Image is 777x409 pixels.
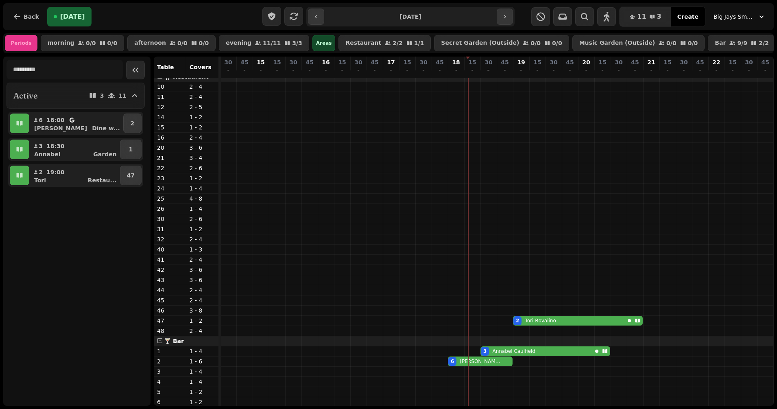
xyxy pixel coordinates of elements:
p: 1 - 4 [190,347,216,355]
p: 1 - 4 [190,205,216,213]
p: 2 - 6 [190,164,216,172]
span: 3 [657,13,661,20]
p: 2 / 2 [759,40,769,46]
p: 1 - 4 [190,378,216,386]
p: 2 - 4 [190,235,216,243]
span: Table [157,64,174,70]
p: 11 / 11 [263,40,281,46]
p: 2 - 4 [190,296,216,304]
p: 0 [550,68,557,76]
p: Garden [93,150,116,158]
button: 113 [620,7,671,26]
span: Create [677,14,698,20]
p: 19:00 [46,168,65,176]
p: 14 [157,113,183,121]
p: 0 / 0 [688,40,698,46]
p: 6 [453,68,459,76]
p: 48 [157,327,183,335]
p: 3 [38,142,43,150]
span: 🍸 Bar [164,338,184,344]
p: 3 [485,68,492,76]
p: 41 [157,256,183,264]
p: 3 - 6 [190,276,216,284]
p: 15 [257,58,264,66]
p: 2 [38,168,43,176]
p: 3 - 6 [190,144,216,152]
p: morning [48,40,74,46]
p: Annabel [34,150,61,158]
p: 30 [485,58,492,66]
p: 2 - 4 [190,133,216,142]
p: 6 [157,398,183,406]
p: evening [226,40,251,46]
p: 15 [468,58,476,66]
button: Active311 [7,83,145,109]
p: 0 / 0 [107,40,118,46]
p: Music Garden (Outside) [579,40,655,46]
p: 1 [157,347,183,355]
p: 22 [712,58,720,66]
p: 4 - 8 [190,195,216,203]
p: 0 [469,68,476,76]
p: 30 [157,215,183,223]
p: 15 [598,58,606,66]
span: Big Jays Smokehouse [714,13,754,21]
p: [PERSON_NAME] Ledniowska [460,358,501,365]
div: 6 [451,358,454,365]
p: 24 [157,184,183,192]
p: 0 [664,68,671,76]
p: 1 - 6 [190,357,216,365]
button: Big Jays Smokehouse [709,9,770,24]
p: 26 [157,205,183,213]
p: 6 [38,116,43,124]
p: 2 [157,357,183,365]
p: Tori [34,176,46,184]
p: Restaurant [345,40,381,46]
p: 1 - 4 [190,367,216,376]
p: 2 - 4 [190,83,216,91]
p: 1 - 2 [190,398,216,406]
p: 1 - 2 [190,317,216,325]
p: 0 / 0 [86,40,96,46]
p: 15 [338,58,346,66]
p: 0 [583,68,589,76]
p: 3 - 8 [190,306,216,315]
p: 1 / 1 [414,40,424,46]
p: 0 [258,68,264,76]
p: 15 [157,123,183,131]
button: 318:30AnnabelGarden [31,140,118,159]
p: 40 [157,245,183,254]
p: 15 [273,58,281,66]
p: 30 [224,58,232,66]
p: 1 - 4 [190,184,216,192]
p: 45 [762,58,769,66]
p: 45 [157,296,183,304]
p: 0 [632,68,638,76]
p: 2 - 4 [190,327,216,335]
p: 45 [566,58,574,66]
button: 618:00[PERSON_NAME]Dine w... [31,114,122,133]
p: 15 [403,58,411,66]
p: afternoon [134,40,166,46]
p: 23 [157,174,183,182]
button: Restaurant2/21/1 [338,35,431,51]
p: 19 [517,58,525,66]
p: 0 [567,68,573,76]
p: 0 [746,68,752,76]
p: 45 [240,58,248,66]
p: 3 [100,93,104,98]
p: 0 [404,68,410,76]
p: 45 [696,58,704,66]
p: 0 [420,68,427,76]
button: Collapse sidebar [126,61,145,79]
p: 11 [157,93,183,101]
p: 30 [680,58,688,66]
p: 31 [157,225,183,233]
p: 0 [713,68,720,76]
p: 12 [157,103,183,111]
p: Bar [715,40,726,46]
p: [PERSON_NAME] [34,124,87,132]
p: 45 [501,58,509,66]
p: 0 [762,68,768,76]
p: 0 [306,68,313,76]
